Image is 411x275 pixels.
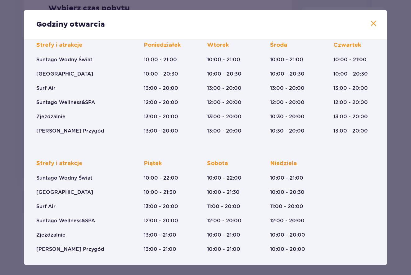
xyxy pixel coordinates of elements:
[36,232,65,238] p: Zjeżdżalnie
[36,175,93,181] p: Suntago Wodny Świat
[207,189,240,196] p: 10:00 - 21:30
[144,203,178,210] p: 13:00 - 20:00
[36,246,104,253] p: [PERSON_NAME] Przygód
[144,85,178,92] p: 13:00 - 20:00
[207,160,228,167] p: Sobota
[36,20,105,29] p: Godziny otwarcia
[270,232,305,238] p: 10:00 - 20:00
[36,203,56,210] p: Surf Air
[144,41,181,49] p: Poniedziałek
[207,85,242,92] p: 13:00 - 20:00
[270,85,305,92] p: 13:00 - 20:00
[207,41,229,49] p: Wtorek
[36,56,93,63] p: Suntago Wodny Świat
[270,175,303,181] p: 10:00 - 21:00
[270,56,303,63] p: 10:00 - 21:00
[36,217,95,224] p: Suntago Wellness&SPA
[207,175,242,181] p: 10:00 - 22:00
[270,189,305,196] p: 10:00 - 20:30
[333,56,367,63] p: 10:00 - 21:00
[36,41,82,49] p: Strefy i atrakcje
[36,189,93,196] p: [GEOGRAPHIC_DATA]
[144,113,178,120] p: 13:00 - 20:00
[144,246,176,253] p: 13:00 - 21:00
[144,99,178,106] p: 12:00 - 20:00
[144,56,177,63] p: 10:00 - 21:00
[207,71,242,77] p: 10:00 - 20:30
[36,113,65,120] p: Zjeżdżalnie
[36,71,93,77] p: [GEOGRAPHIC_DATA]
[270,246,305,253] p: 10:00 - 20:00
[270,128,305,134] p: 10:30 - 20:00
[207,246,240,253] p: 10:00 - 21:00
[144,232,176,238] p: 13:00 - 21:00
[36,160,82,167] p: Strefy i atrakcje
[144,175,178,181] p: 10:00 - 22:00
[207,113,242,120] p: 13:00 - 20:00
[144,71,178,77] p: 10:00 - 20:30
[270,41,287,49] p: Środa
[270,160,297,167] p: Niedziela
[207,217,242,224] p: 12:00 - 20:00
[144,217,178,224] p: 12:00 - 20:00
[144,189,176,196] p: 10:00 - 21:30
[207,232,240,238] p: 10:00 - 21:00
[36,128,104,134] p: [PERSON_NAME] Przygód
[270,203,303,210] p: 11:00 - 20:00
[207,203,240,210] p: 11:00 - 20:00
[333,41,361,49] p: Czwartek
[36,99,95,106] p: Suntago Wellness&SPA
[207,128,242,134] p: 13:00 - 20:00
[207,56,240,63] p: 10:00 - 21:00
[207,99,242,106] p: 12:00 - 20:00
[333,71,368,77] p: 10:00 - 20:30
[270,217,305,224] p: 12:00 - 20:00
[333,113,368,120] p: 13:00 - 20:00
[36,85,56,92] p: Surf Air
[333,99,368,106] p: 12:00 - 20:00
[333,85,368,92] p: 13:00 - 20:00
[270,113,305,120] p: 10:30 - 20:00
[144,128,178,134] p: 13:00 - 20:00
[333,128,368,134] p: 13:00 - 20:00
[144,160,162,167] p: Piątek
[270,99,305,106] p: 12:00 - 20:00
[270,71,305,77] p: 10:00 - 20:30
